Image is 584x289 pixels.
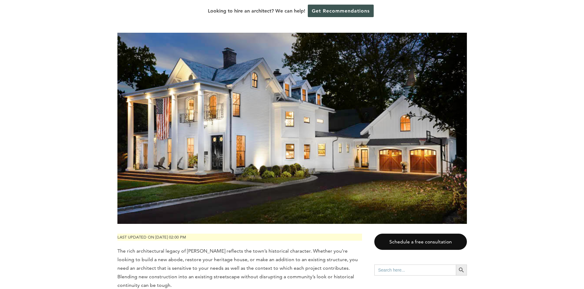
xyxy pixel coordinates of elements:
[458,267,465,273] svg: Search
[117,234,362,241] p: Last updated on [DATE] 02:00 pm
[374,265,456,276] input: Search here...
[117,248,358,288] span: The rich architectural legacy of [PERSON_NAME] reflects the town’s historical character. Whether ...
[374,234,467,250] a: Schedule a free consultation
[308,5,374,17] a: Get Recommendations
